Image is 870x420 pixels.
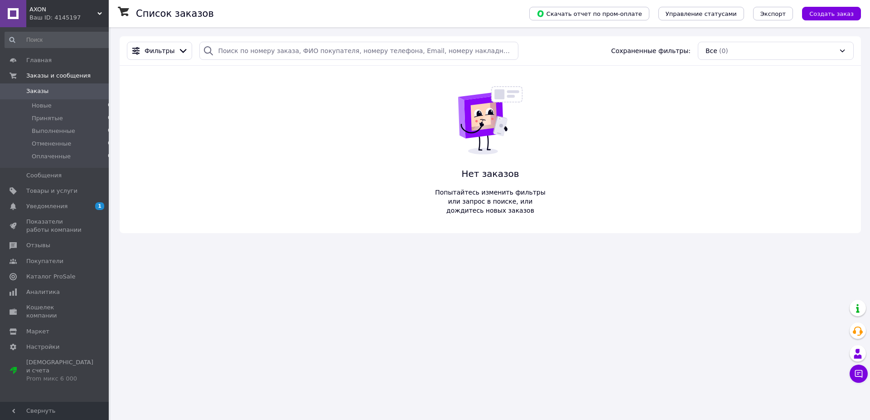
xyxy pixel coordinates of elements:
[108,140,111,148] span: 0
[26,218,84,234] span: Показатели работы компании
[430,188,550,215] span: Попытайтесь изменить фильтры или запрос в поиске, или дождитесь новых заказов
[108,127,111,135] span: 0
[26,171,62,180] span: Сообщения
[802,7,861,20] button: Создать заказ
[658,7,744,20] button: Управление статусами
[753,7,793,20] button: Экспорт
[26,303,84,320] span: Кошелек компании
[136,8,214,19] h1: Список заказов
[719,47,728,54] span: (0)
[26,273,75,281] span: Каталог ProSale
[26,241,50,249] span: Отзывы
[26,343,59,351] span: Настройки
[26,257,63,265] span: Покупатели
[611,46,691,55] span: Сохраненные фильтры:
[26,87,48,95] span: Заказы
[26,187,77,195] span: Товары и услуги
[26,327,49,336] span: Маркет
[26,375,93,383] div: Prom микс 6 000
[199,42,518,60] input: Поиск по номеру заказа, ФИО покупателя, номеру телефона, Email, номеру накладной
[809,10,854,17] span: Создать заказ
[26,358,93,383] span: [DEMOGRAPHIC_DATA] и счета
[26,56,52,64] span: Главная
[95,202,104,210] span: 1
[850,365,868,383] button: Чат с покупателем
[536,10,642,18] span: Скачать отчет по пром-оплате
[32,152,71,161] span: Оплаченные
[529,7,649,20] button: Скачать отчет по пром-оплате
[26,288,60,296] span: Аналитика
[29,14,109,22] div: Ваш ID: 4145197
[29,5,97,14] span: AXON
[32,102,52,110] span: Новые
[32,140,71,148] span: Отмененные
[145,46,174,55] span: Фильтры
[666,10,737,17] span: Управление статусами
[26,72,91,80] span: Заказы и сообщения
[32,114,63,122] span: Принятые
[32,127,75,135] span: Выполненные
[108,114,111,122] span: 0
[430,167,550,181] span: Нет заказов
[760,10,786,17] span: Экспорт
[26,202,68,210] span: Уведомления
[793,10,861,17] a: Создать заказ
[108,152,111,161] span: 0
[706,46,717,55] span: Все
[108,102,111,110] span: 0
[5,32,112,48] input: Поиск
